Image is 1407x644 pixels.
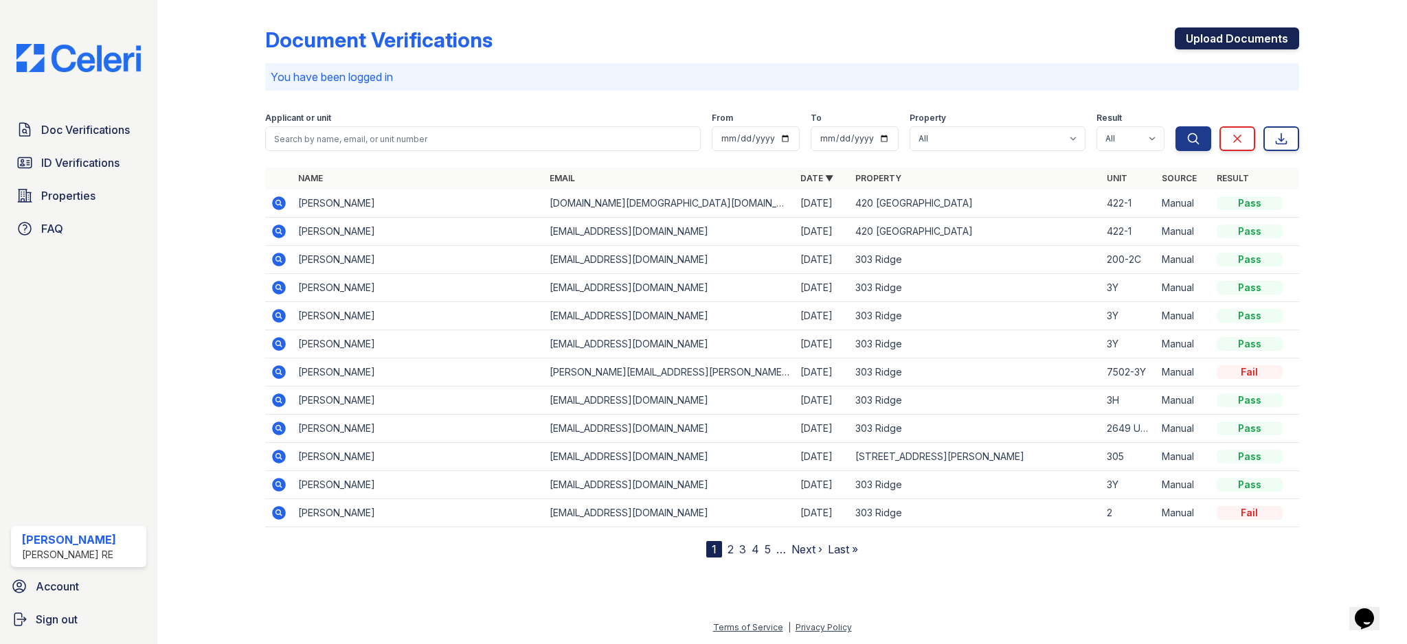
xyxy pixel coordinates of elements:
span: … [776,541,786,557]
input: Search by name, email, or unit number [265,126,700,151]
td: [EMAIL_ADDRESS][DOMAIN_NAME] [544,302,795,330]
div: [PERSON_NAME] RE [22,548,116,562]
td: [DATE] [795,246,850,274]
td: Manual [1156,443,1211,471]
td: [PERSON_NAME] [293,443,543,471]
td: 303 Ridge [850,358,1101,387]
td: Manual [1156,471,1211,499]
td: [PERSON_NAME] [293,218,543,246]
a: Result [1217,173,1249,183]
div: Pass [1217,225,1283,238]
div: [PERSON_NAME] [22,531,116,548]
td: [PERSON_NAME] [293,274,543,302]
td: [EMAIL_ADDRESS][DOMAIN_NAME] [544,443,795,471]
td: 303 Ridge [850,387,1101,415]
td: Manual [1156,358,1211,387]
td: [EMAIL_ADDRESS][DOMAIN_NAME] [544,471,795,499]
td: [DATE] [795,218,850,246]
a: Upload Documents [1175,27,1299,49]
span: FAQ [41,220,63,237]
td: [EMAIL_ADDRESS][DOMAIN_NAME] [544,218,795,246]
div: 1 [706,541,722,557]
a: Unit [1107,173,1127,183]
p: You have been logged in [271,69,1293,85]
td: [PERSON_NAME] [293,330,543,358]
a: 5 [765,542,771,556]
span: Account [36,578,79,595]
td: 2 [1101,499,1156,527]
td: [PERSON_NAME] [293,415,543,443]
td: 422-1 [1101,218,1156,246]
a: Property [855,173,901,183]
td: 303 Ridge [850,302,1101,330]
a: ID Verifications [11,149,146,176]
span: Doc Verifications [41,122,130,138]
td: [PERSON_NAME] [293,358,543,387]
button: Sign out [5,606,152,633]
td: 2649 Unit 3H [1101,415,1156,443]
td: [PERSON_NAME] [293,387,543,415]
a: Terms of Service [713,622,783,632]
a: 3 [739,542,746,556]
label: To [811,113,822,124]
label: Property [910,113,946,124]
td: [EMAIL_ADDRESS][DOMAIN_NAME] [544,274,795,302]
td: [PERSON_NAME] [293,499,543,527]
div: Pass [1217,450,1283,463]
td: [EMAIL_ADDRESS][DOMAIN_NAME] [544,499,795,527]
div: Pass [1217,281,1283,295]
td: 303 Ridge [850,415,1101,443]
td: [EMAIL_ADDRESS][DOMAIN_NAME] [544,330,795,358]
td: 200-2C [1101,246,1156,274]
td: 305 [1101,443,1156,471]
label: Applicant or unit [265,113,331,124]
td: [DATE] [795,358,850,387]
a: Last » [828,542,858,556]
span: Sign out [36,611,78,628]
td: [PERSON_NAME] [293,189,543,218]
td: 303 Ridge [850,274,1101,302]
td: Manual [1156,246,1211,274]
td: Manual [1156,189,1211,218]
a: Doc Verifications [11,116,146,143]
td: [EMAIL_ADDRESS][DOMAIN_NAME] [544,246,795,274]
div: Pass [1217,337,1283,351]
td: [DATE] [795,415,850,443]
a: 4 [752,542,759,556]
img: CE_Logo_Blue-a8612792a0a2168367f1c8372b55b34899dd931a85d93a1a3d3e32e68fde9ad4.png [5,44,152,72]
td: Manual [1156,499,1211,527]
td: Manual [1156,302,1211,330]
div: Pass [1217,309,1283,323]
div: Pass [1217,196,1283,210]
td: [DATE] [795,387,850,415]
td: [DOMAIN_NAME][DEMOGRAPHIC_DATA][DOMAIN_NAME] [544,189,795,218]
td: [PERSON_NAME] [293,471,543,499]
td: [EMAIL_ADDRESS][DOMAIN_NAME] [544,387,795,415]
td: [DATE] [795,443,850,471]
a: Account [5,573,152,600]
td: 422-1 [1101,189,1156,218]
a: Email [550,173,575,183]
td: 420 [GEOGRAPHIC_DATA] [850,218,1101,246]
div: Fail [1217,506,1283,520]
td: [PERSON_NAME][EMAIL_ADDRESS][PERSON_NAME][DOMAIN_NAME] [544,358,795,387]
td: Manual [1156,218,1211,246]
td: [EMAIL_ADDRESS][DOMAIN_NAME] [544,415,795,443]
div: Fail [1217,365,1283,379]
td: 3Y [1101,471,1156,499]
a: Privacy Policy [796,622,852,632]
a: FAQ [11,215,146,242]
td: Manual [1156,274,1211,302]
div: Pass [1217,422,1283,435]
a: Next › [791,542,822,556]
div: Pass [1217,253,1283,266]
td: 7502-3Y [1101,358,1156,387]
td: 3Y [1101,330,1156,358]
span: Properties [41,187,95,204]
td: [STREET_ADDRESS][PERSON_NAME] [850,443,1101,471]
label: Result [1096,113,1122,124]
a: Name [298,173,323,183]
td: [DATE] [795,499,850,527]
label: From [712,113,733,124]
td: 303 Ridge [850,330,1101,358]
